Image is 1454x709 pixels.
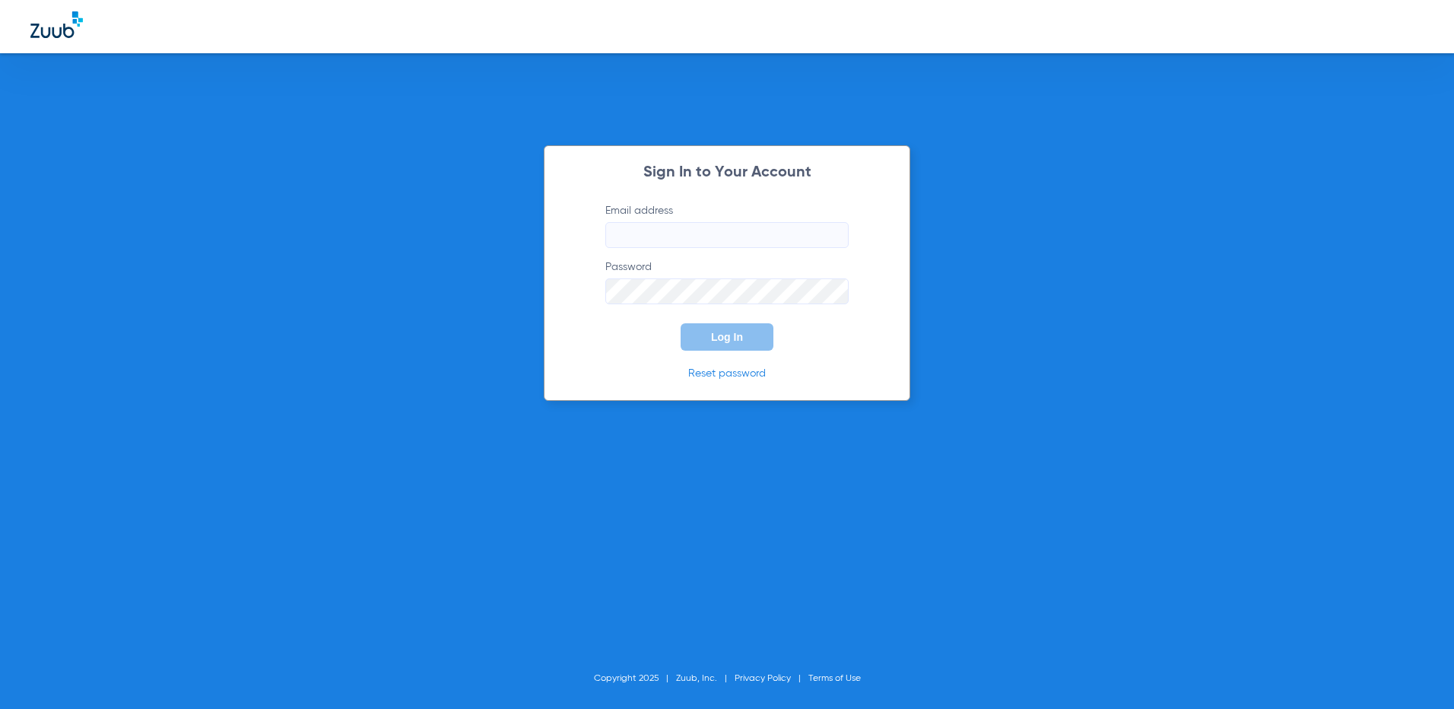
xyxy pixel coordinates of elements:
iframe: Chat Widget [1378,636,1454,709]
span: Log In [711,331,743,343]
li: Zuub, Inc. [676,671,735,686]
button: Log In [681,323,773,351]
h2: Sign In to Your Account [583,165,871,180]
a: Privacy Policy [735,674,791,683]
label: Password [605,259,849,304]
input: Email address [605,222,849,248]
input: Password [605,278,849,304]
label: Email address [605,203,849,248]
a: Terms of Use [808,674,861,683]
a: Reset password [688,368,766,379]
img: Zuub Logo [30,11,83,38]
li: Copyright 2025 [594,671,676,686]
